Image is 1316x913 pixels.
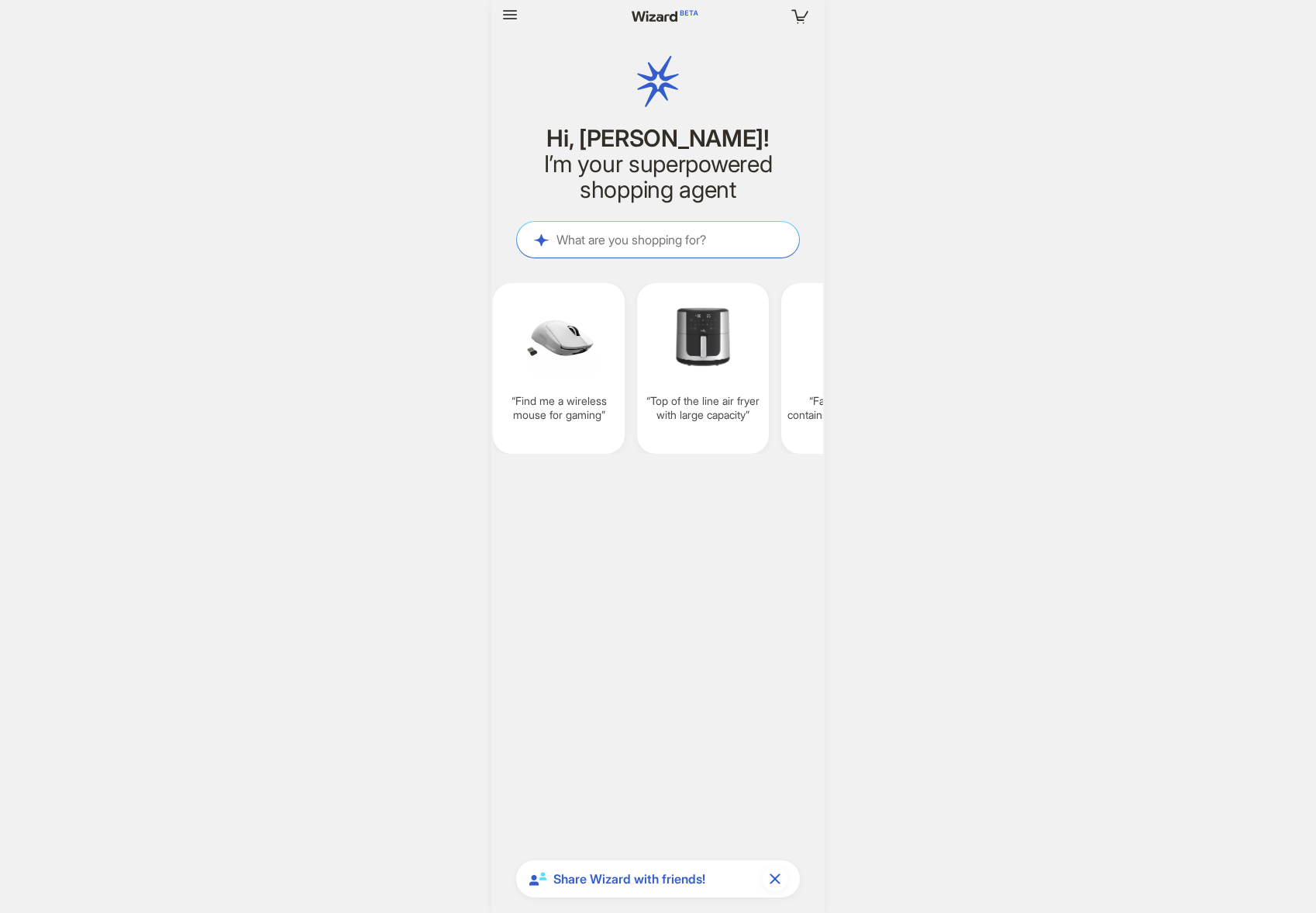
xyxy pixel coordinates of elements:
[499,292,618,382] img: Find%20me%20a%20wireless%20mouse%20for%20gaming-715c5ba0.png
[643,394,763,422] q: Top of the line air fryer with large capacity
[553,871,756,887] span: Share Wizard with friends!
[643,292,763,382] img: Top%20of%20the%20line%20air%20fryer%20with%20large%20capacity-d8b2d60f.png
[516,860,800,897] div: Share Wizard with friends!
[787,292,907,382] img: Face%20wash%20that%20contains%20hyaluronic%20acid-6f0c777e.png
[493,283,625,454] div: Find me a wireless mouse for gaming
[781,283,913,454] div: Face wash that contains hyaluronic acid
[516,151,800,202] h2: I’m your superpowered shopping agent
[499,394,618,422] q: Find me a wireless mouse for gaming
[637,283,769,454] div: Top of the line air fryer with large capacity
[787,394,907,422] q: Face wash that contains hyaluronic acid
[516,126,800,151] h1: Hi, [PERSON_NAME]!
